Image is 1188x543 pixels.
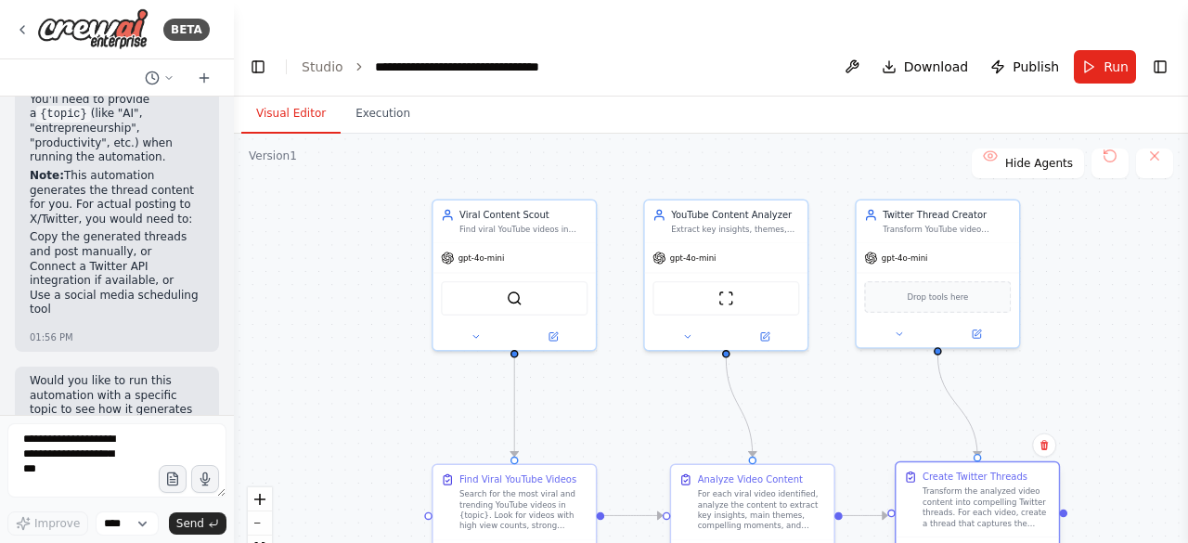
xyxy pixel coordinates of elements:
div: Search for the most viral and trending YouTube videos in {topic}. Look for videos with high view ... [459,489,588,532]
div: Transform the analyzed video content into compelling Twitter threads. For each video, create a th... [923,486,1051,529]
img: SerperDevTool [507,291,523,306]
div: Twitter Thread Creator [883,209,1011,222]
li: Use a social media scheduling tool [30,289,204,317]
div: Viral Content ScoutFind viral YouTube videos in {topic} by analyzing trending content, view count... [432,200,597,352]
div: 01:56 PM [30,330,73,344]
span: Download [904,58,969,76]
button: Open in side panel [516,329,591,344]
button: Download [874,50,976,84]
span: gpt-4o-mini [882,252,928,263]
button: Improve [7,511,88,536]
div: Create Twitter Threads [923,471,1027,484]
div: Version 1 [249,149,297,163]
img: Logo [37,8,148,50]
button: Delete node [1032,433,1056,458]
img: ScrapeWebsiteTool [718,291,734,306]
p: Would you like to run this automation with a specific topic to see how it generates Twitter threa... [30,374,204,446]
div: Analyze Video Content [698,473,803,486]
span: Send [176,516,204,531]
button: zoom in [248,487,272,511]
span: Improve [34,516,80,531]
span: Publish [1013,58,1059,76]
div: For each viral video identified, analyze the content to extract key insights, main themes, compel... [698,489,826,532]
g: Edge from 2ebf0dbc-74e0-4c72-829a-6e144eb05940 to 4cb0ec0b-b575-4883-80ce-9c6c84ad5a96 [843,509,887,522]
button: Click to speak your automation idea [191,465,219,493]
g: Edge from 2350cc09-83f5-452b-b28a-87b6733a5cd9 to 00c3c2d2-0f03-4f5d-bffd-34649d86c771 [508,357,521,457]
span: Drop tools here [907,291,968,304]
li: Copy the generated threads and post manually, or [30,230,204,259]
button: Execution [341,95,425,134]
button: Hide Agents [972,149,1084,178]
div: BETA [163,19,210,41]
g: Edge from afd4353a-d9ba-401e-8fc0-8b017ee8877b to 4cb0ec0b-b575-4883-80ce-9c6c84ad5a96 [931,355,984,457]
div: Find viral YouTube videos in {topic} by analyzing trending content, view counts, engagement metri... [459,225,588,235]
div: Extract key insights, themes, and compelling moments from viral YouTube videos to understand what... [671,225,799,235]
button: Visual Editor [241,95,341,134]
span: gpt-4o-mini [458,252,505,263]
button: Run [1074,50,1136,84]
nav: breadcrumb [302,58,584,76]
button: Send [169,512,226,535]
button: Open in side panel [728,329,803,344]
span: gpt-4o-mini [670,252,717,263]
div: Transform YouTube video insights into engaging Twitter threads that capture attention, provide va... [883,225,1011,235]
g: Edge from 307608d2-504b-4bdc-9bcf-997dc63d4303 to 2ebf0dbc-74e0-4c72-829a-6e144eb05940 [719,357,759,457]
p: You'll need to provide a (like "AI", "entrepreneurship", "productivity", etc.) when running the a... [30,93,204,165]
div: YouTube Content AnalyzerExtract key insights, themes, and compelling moments from viral YouTube v... [643,200,808,352]
span: Run [1104,58,1129,76]
code: {topic} [36,106,90,123]
a: Studio [302,59,343,74]
div: Find Viral YouTube Videos [459,473,576,486]
button: Start a new chat [189,67,219,89]
button: Upload files [159,465,187,493]
span: Hide Agents [1005,156,1073,171]
button: Hide left sidebar [245,54,271,80]
li: Connect a Twitter API integration if available, or [30,260,204,289]
div: Viral Content Scout [459,209,588,222]
strong: Note: [30,169,64,182]
div: YouTube Content Analyzer [671,209,799,222]
div: Twitter Thread CreatorTransform YouTube video insights into engaging Twitter threads that capture... [855,200,1020,349]
g: Edge from 00c3c2d2-0f03-4f5d-bffd-34649d86c771 to 2ebf0dbc-74e0-4c72-829a-6e144eb05940 [604,509,663,522]
button: Switch to previous chat [137,67,182,89]
button: Open in side panel [939,326,1014,342]
button: zoom out [248,511,272,536]
button: Publish [983,50,1066,84]
button: Show right sidebar [1147,54,1173,80]
p: This automation generates the thread content for you. For actual posting to X/Twitter, you would ... [30,169,204,226]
